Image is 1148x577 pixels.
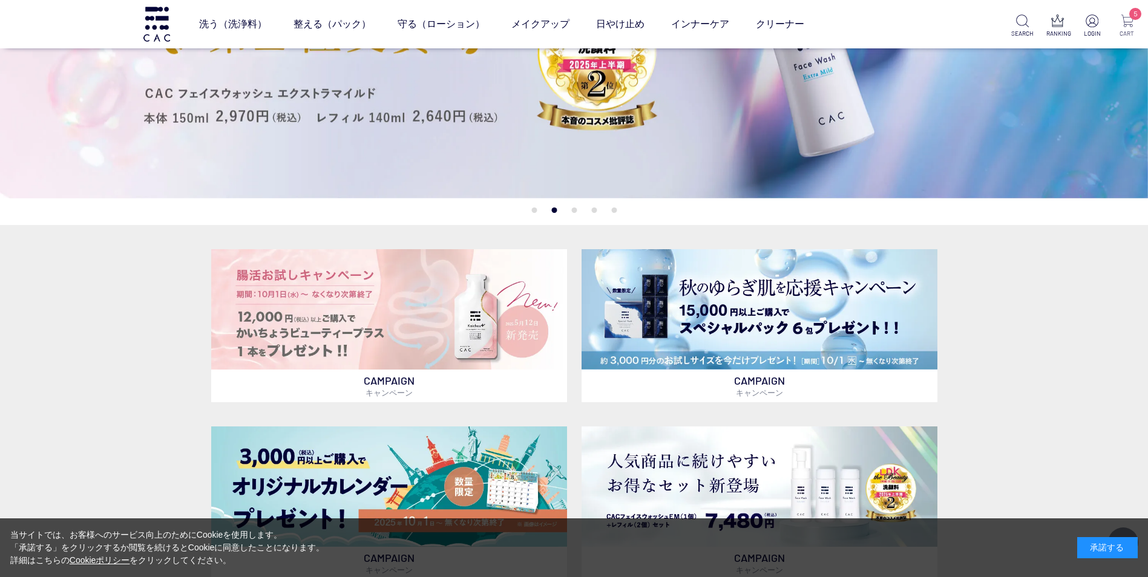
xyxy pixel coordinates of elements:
[582,249,937,402] a: スペシャルパックお試しプレゼント スペシャルパックお試しプレゼント CAMPAIGNキャンペーン
[582,249,937,370] img: スペシャルパックお試しプレゼント
[211,426,567,547] img: カレンダープレゼント
[398,7,485,41] a: 守る（ローション）
[551,207,557,213] button: 2 of 5
[1077,537,1138,558] div: 承諾する
[1046,15,1069,38] a: RANKING
[571,207,577,213] button: 3 of 5
[1081,29,1103,38] p: LOGIN
[211,249,567,402] a: 腸活お試しキャンペーン 腸活お試しキャンペーン CAMPAIGNキャンペーン
[582,426,937,547] img: フェイスウォッシュ＋レフィル2個セット
[1081,15,1103,38] a: LOGIN
[531,207,537,213] button: 1 of 5
[294,7,371,41] a: 整える（パック）
[70,555,130,565] a: Cookieポリシー
[199,7,267,41] a: 洗う（洗浄料）
[511,7,569,41] a: メイクアップ
[1116,15,1138,38] a: 5 CART
[582,370,937,402] p: CAMPAIGN
[211,249,567,370] img: 腸活お試しキャンペーン
[591,207,597,213] button: 4 of 5
[1116,29,1138,38] p: CART
[611,207,617,213] button: 5 of 5
[596,7,645,41] a: 日やけ止め
[10,529,325,567] div: 当サイトでは、お客様へのサービス向上のためにCookieを使用します。 「承諾する」をクリックするか閲覧を続けるとCookieに同意したことになります。 詳細はこちらの をクリックしてください。
[756,7,804,41] a: クリーナー
[366,388,413,397] span: キャンペーン
[1011,29,1034,38] p: SEARCH
[1011,15,1034,38] a: SEARCH
[142,7,172,41] img: logo
[1046,29,1069,38] p: RANKING
[671,7,729,41] a: インナーケア
[736,388,783,397] span: キャンペーン
[211,370,567,402] p: CAMPAIGN
[1129,8,1141,20] span: 5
